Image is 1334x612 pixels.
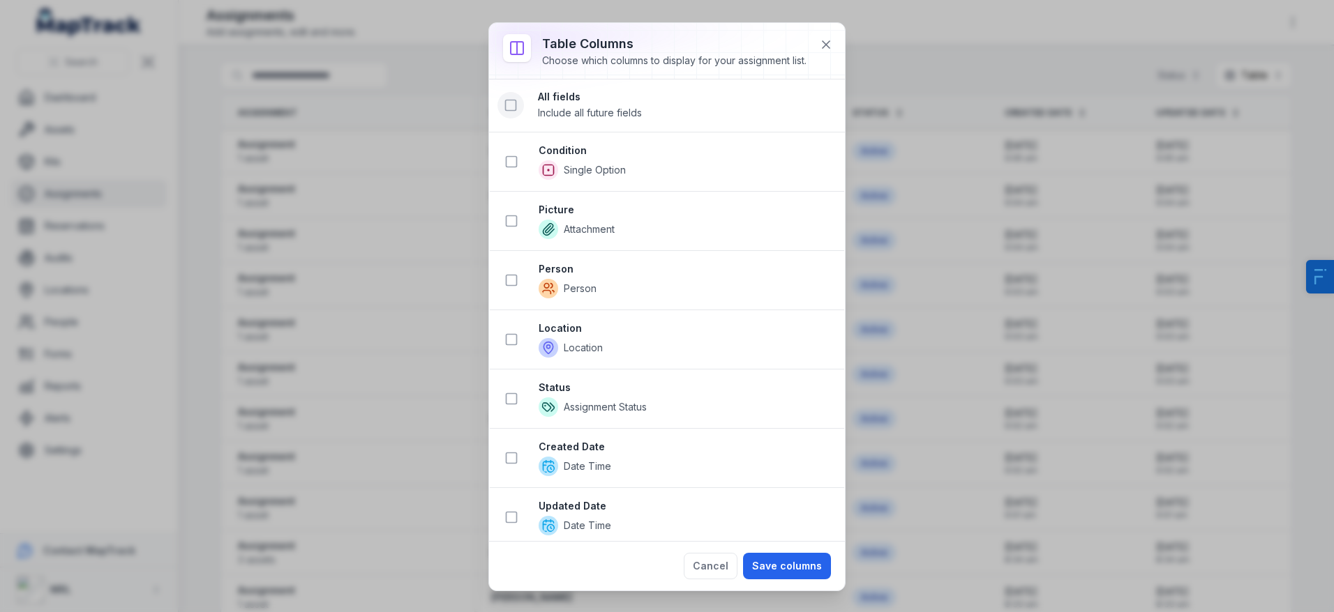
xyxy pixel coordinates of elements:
span: Assignment Status [564,400,647,414]
span: Date Time [564,519,611,533]
h3: Table columns [542,34,807,54]
strong: Picture [539,203,833,217]
button: Cancel [684,553,737,579]
strong: Person [539,262,833,276]
strong: All fields [538,90,834,104]
strong: Location [539,321,833,335]
span: Location [564,341,603,355]
div: Choose which columns to display for your assignment list. [542,54,807,68]
strong: Created Date [539,440,833,454]
span: Single Option [564,163,626,177]
strong: Updated Date [539,499,833,513]
span: Attachment [564,222,615,236]
strong: Condition [539,144,833,158]
span: Date Time [564,459,611,473]
strong: Status [539,381,833,395]
span: Include all future fields [538,107,642,118]
button: Save columns [743,553,831,579]
span: Person [564,282,597,296]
